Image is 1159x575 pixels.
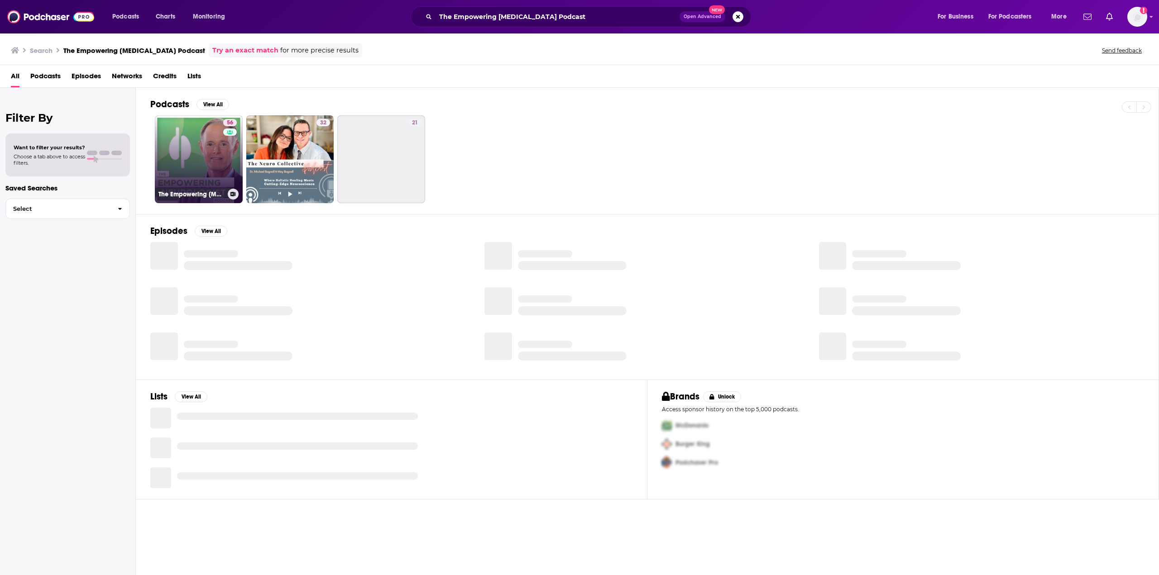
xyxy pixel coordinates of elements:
[7,8,94,25] img: Podchaser - Follow, Share and Rate Podcasts
[675,440,710,448] span: Burger King
[246,115,334,203] a: 32
[175,391,207,402] button: View All
[196,99,229,110] button: View All
[658,416,675,435] img: First Pro Logo
[938,10,973,23] span: For Business
[227,119,233,128] span: 56
[158,190,224,198] h3: The Empowering [MEDICAL_DATA] Podcast
[112,69,142,87] a: Networks
[193,10,225,23] span: Monitoring
[195,226,227,237] button: View All
[675,459,718,466] span: Podchaser Pro
[662,391,699,402] h2: Brands
[30,69,61,87] a: Podcasts
[72,69,101,87] a: Episodes
[709,5,725,14] span: New
[658,435,675,453] img: Second Pro Logo
[150,99,189,110] h2: Podcasts
[150,10,181,24] a: Charts
[187,10,237,24] button: open menu
[5,199,130,219] button: Select
[412,119,418,128] span: 21
[1127,7,1147,27] button: Show profile menu
[320,119,326,128] span: 32
[408,119,421,126] a: 21
[316,119,330,126] a: 32
[1080,9,1095,24] a: Show notifications dropdown
[155,115,243,203] a: 56The Empowering [MEDICAL_DATA] Podcast
[280,45,359,56] span: for more precise results
[156,10,175,23] span: Charts
[11,69,19,87] a: All
[419,6,760,27] div: Search podcasts, credits, & more...
[680,11,725,22] button: Open AdvancedNew
[1051,10,1067,23] span: More
[106,10,151,24] button: open menu
[988,10,1032,23] span: For Podcasters
[187,69,201,87] a: Lists
[658,453,675,472] img: Third Pro Logo
[30,46,53,55] h3: Search
[1127,7,1147,27] span: Logged in as Ashley_Beenen
[14,144,85,151] span: Want to filter your results?
[5,184,130,192] p: Saved Searches
[982,10,1045,24] button: open menu
[662,406,1144,413] p: Access sponsor history on the top 5,000 podcasts.
[675,422,709,429] span: McDonalds
[223,119,237,126] a: 56
[212,45,278,56] a: Try an exact match
[6,206,110,212] span: Select
[684,14,721,19] span: Open Advanced
[1099,47,1145,54] button: Send feedback
[1045,10,1078,24] button: open menu
[436,10,680,24] input: Search podcasts, credits, & more...
[931,10,985,24] button: open menu
[1127,7,1147,27] img: User Profile
[703,391,742,402] button: Unlock
[150,99,229,110] a: PodcastsView All
[5,111,130,124] h2: Filter By
[150,391,207,402] a: ListsView All
[1140,7,1147,14] svg: Add a profile image
[112,10,139,23] span: Podcasts
[337,115,425,203] a: 21
[63,46,205,55] h3: The Empowering [MEDICAL_DATA] Podcast
[14,153,85,166] span: Choose a tab above to access filters.
[150,391,168,402] h2: Lists
[150,225,227,237] a: EpisodesView All
[1102,9,1116,24] a: Show notifications dropdown
[153,69,177,87] a: Credits
[150,225,187,237] h2: Episodes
